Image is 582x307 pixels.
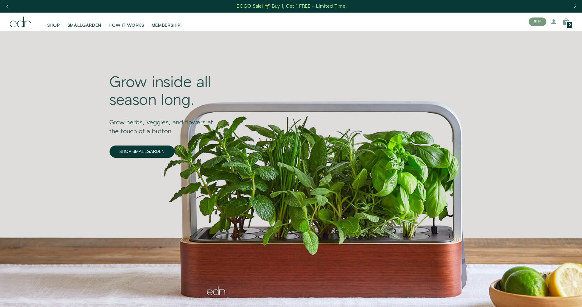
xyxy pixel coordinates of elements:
a: SMALLGARDEN [64,15,105,29]
div: Grow inside all season long. [110,74,222,109]
iframe: Opens a widget where you can find more information [535,289,576,304]
div: BOGO Sale! 🌱 Buy 1, Get 1 FREE – Limited Time! [237,3,347,10]
a: BOGO Sale! 🌱 Buy 1, Get 1 FREE – Limited Time! [236,2,347,11]
span: 0 [569,23,571,27]
a: SHOP SMALLGARDEN [110,146,175,158]
span: SHOP [47,22,60,29]
a: HOW IT WORKS [105,15,148,29]
div: Grow herbs, veggies, and flowers at the touch of a button. [110,110,222,136]
span: SMALLGARDEN [67,22,102,29]
button: BUY [529,17,546,26]
a: SHOP [44,15,64,29]
span: HOW IT WORKS [109,22,144,29]
span: MEMBERSHIP [152,22,181,29]
a: MEMBERSHIP [148,15,184,29]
